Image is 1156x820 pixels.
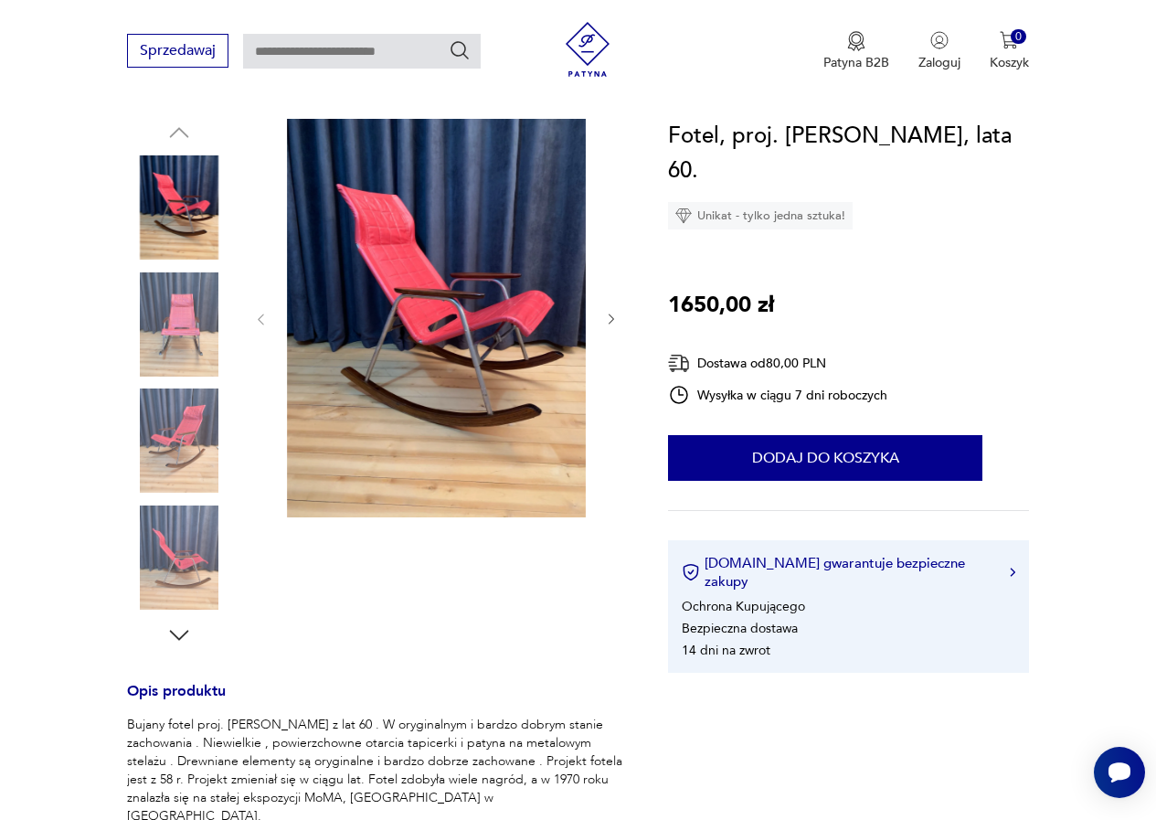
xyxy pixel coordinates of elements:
[668,288,774,323] p: 1650,00 zł
[930,31,949,49] img: Ikonka użytkownika
[668,384,887,406] div: Wysyłka w ciągu 7 dni roboczych
[668,119,1029,188] h1: Fotel, proj. [PERSON_NAME], lata 60.
[682,563,700,581] img: Ikona certyfikatu
[918,54,960,71] p: Zaloguj
[127,272,231,377] img: Zdjęcie produktu Fotel, proj. Takeshi Nii, lata 60.
[682,620,798,637] li: Bezpieczna dostawa
[682,598,805,615] li: Ochrona Kupującego
[127,686,624,716] h3: Opis produktu
[127,389,231,493] img: Zdjęcie produktu Fotel, proj. Takeshi Nii, lata 60.
[449,39,471,61] button: Szukaj
[990,54,1029,71] p: Koszyk
[668,202,853,229] div: Unikat - tylko jedna sztuka!
[823,54,889,71] p: Patyna B2B
[127,46,228,59] a: Sprzedawaj
[823,31,889,71] a: Ikona medaluPatyna B2B
[990,31,1029,71] button: 0Koszyk
[127,506,231,610] img: Zdjęcie produktu Fotel, proj. Takeshi Nii, lata 60.
[1000,31,1018,49] img: Ikona koszyka
[675,208,692,224] img: Ikona diamentu
[560,22,615,77] img: Patyna - sklep z meblami i dekoracjami vintage
[668,352,887,375] div: Dostawa od 80,00 PLN
[847,31,865,51] img: Ikona medalu
[668,352,690,375] img: Ikona dostawy
[668,435,982,481] button: Dodaj do koszyka
[682,554,1015,591] button: [DOMAIN_NAME] gwarantuje bezpieczne zakupy
[918,31,960,71] button: Zaloguj
[127,155,231,260] img: Zdjęcie produktu Fotel, proj. Takeshi Nii, lata 60.
[287,119,586,517] img: Zdjęcie produktu Fotel, proj. Takeshi Nii, lata 60.
[127,34,228,68] button: Sprzedawaj
[1011,29,1026,45] div: 0
[1094,747,1145,798] iframe: Smartsupp widget button
[823,31,889,71] button: Patyna B2B
[682,642,770,659] li: 14 dni na zwrot
[1010,568,1015,577] img: Ikona strzałki w prawo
